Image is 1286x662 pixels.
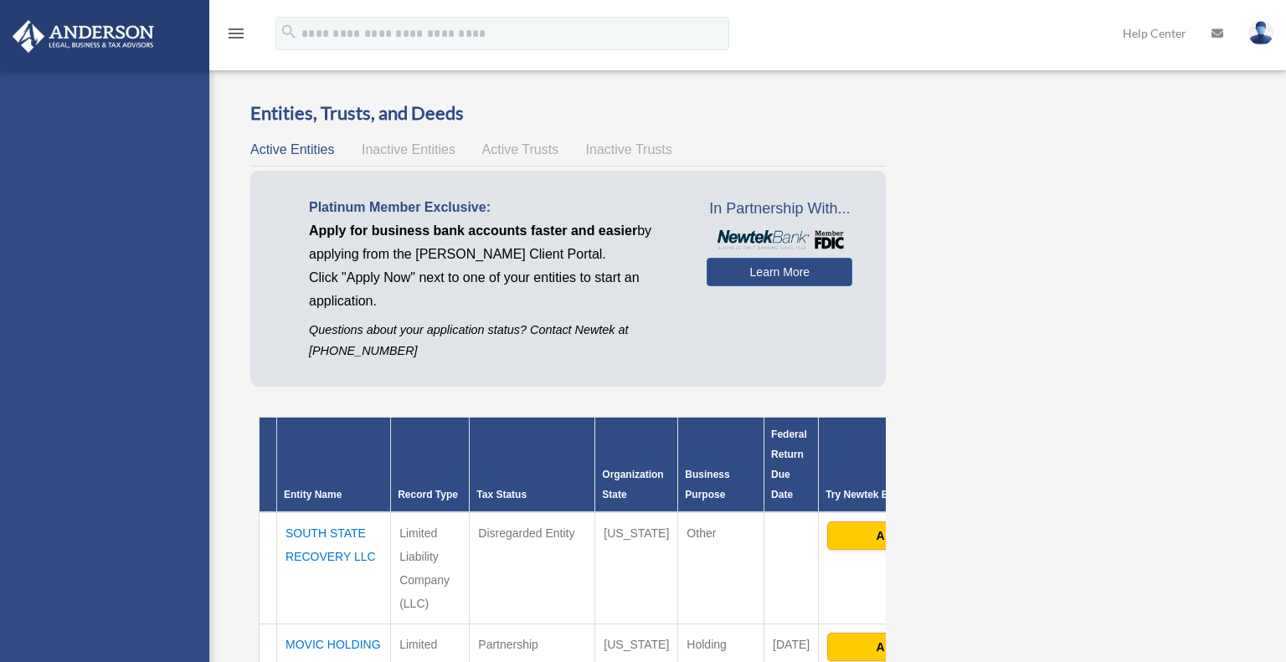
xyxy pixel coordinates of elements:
[678,418,764,513] th: Business Purpose
[595,512,678,624] td: [US_STATE]
[309,219,682,266] p: by applying from the [PERSON_NAME] Client Portal.
[827,521,990,550] button: Apply Now
[362,142,455,157] span: Inactive Entities
[707,196,852,223] span: In Partnership With...
[707,258,852,286] a: Learn More
[277,512,391,624] td: SOUTH STATE RECOVERY LLC
[470,418,595,513] th: Tax Status
[280,23,298,41] i: search
[595,418,678,513] th: Organization State
[482,142,559,157] span: Active Trusts
[309,196,682,219] p: Platinum Member Exclusive:
[826,485,992,505] div: Try Newtek Bank
[277,418,391,513] th: Entity Name
[309,320,682,362] p: Questions about your application status? Contact Newtek at [PHONE_NUMBER]
[309,223,637,238] span: Apply for business bank accounts faster and easier
[226,23,246,44] i: menu
[715,230,844,249] img: NewtekBankLogoSM.png
[764,418,819,513] th: Federal Return Due Date
[678,512,764,624] td: Other
[1248,21,1273,45] img: User Pic
[250,100,886,126] h3: Entities, Trusts, and Deeds
[226,29,246,44] a: menu
[827,633,990,661] button: Apply Now
[309,266,682,313] p: Click "Apply Now" next to one of your entities to start an application.
[250,142,334,157] span: Active Entities
[8,20,159,53] img: Anderson Advisors Platinum Portal
[391,418,470,513] th: Record Type
[586,142,672,157] span: Inactive Trusts
[391,512,470,624] td: Limited Liability Company (LLC)
[470,512,595,624] td: Disregarded Entity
